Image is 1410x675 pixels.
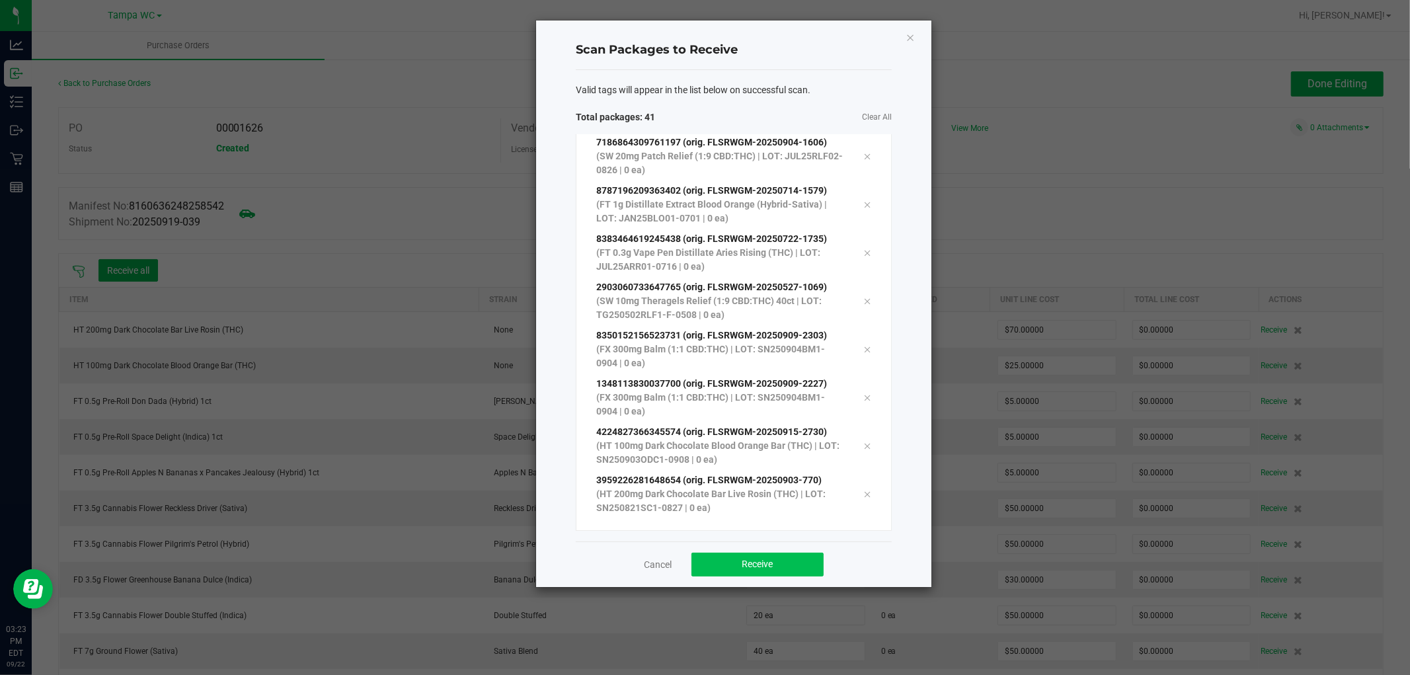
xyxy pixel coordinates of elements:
[691,553,824,576] button: Receive
[596,198,843,225] p: (FT 1g Distillate Extract Blood Orange (Hybrid-Sativa) | LOT: JAN25BLO01-0701 | 0 ea)
[596,342,843,370] p: (FX 300mg Balm (1:1 CBD:THC) | LOT: SN250904BM1-0904 | 0 ea)
[853,148,881,164] div: Remove tag
[596,185,827,196] span: 8787196209363402 (orig. FLSRWGM-20250714-1579)
[596,439,843,467] p: (HT 100mg Dark Chocolate Blood Orange Bar (THC) | LOT: SN250903ODC1-0908 | 0 ea)
[596,246,843,274] p: (FT 0.3g Vape Pen Distillate Aries Rising (THC) | LOT: JUL25ARR01-0716 | 0 ea)
[596,149,843,177] p: (SW 20mg Patch Relief (1:9 CBD:THC) | LOT: JUL25RLF02-0826 | 0 ea)
[853,196,881,212] div: Remove tag
[576,42,892,59] h4: Scan Packages to Receive
[862,112,892,123] a: Clear All
[596,330,827,340] span: 8350152156523731 (orig. FLSRWGM-20250909-2303)
[596,378,827,389] span: 1348113830037700 (orig. FLSRWGM-20250909-2227)
[596,475,822,485] span: 3959226281648654 (orig. FLSRWGM-20250903-770)
[576,83,810,97] span: Valid tags will appear in the list below on successful scan.
[576,110,734,124] span: Total packages: 41
[596,391,843,418] p: (FX 300mg Balm (1:1 CBD:THC) | LOT: SN250904BM1-0904 | 0 ea)
[906,29,915,45] button: Close
[596,137,827,147] span: 7186864309761197 (orig. FLSRWGM-20250904-1606)
[596,282,827,292] span: 2903060733647765 (orig. FLSRWGM-20250527-1069)
[853,341,881,357] div: Remove tag
[853,438,881,454] div: Remove tag
[853,389,881,405] div: Remove tag
[596,426,827,437] span: 4224827366345574 (orig. FLSRWGM-20250915-2730)
[853,293,881,309] div: Remove tag
[13,569,53,609] iframe: Resource center
[644,558,672,571] a: Cancel
[853,486,881,502] div: Remove tag
[596,233,827,244] span: 8383464619245438 (orig. FLSRWGM-20250722-1735)
[853,245,881,260] div: Remove tag
[596,294,843,322] p: (SW 10mg Theragels Relief (1:9 CBD:THC) 40ct | LOT: TG250502RLF1-F-0508 | 0 ea)
[742,559,773,569] span: Receive
[596,487,843,515] p: (HT 200mg Dark Chocolate Bar Live Rosin (THC) | LOT: SN250821SC1-0827 | 0 ea)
